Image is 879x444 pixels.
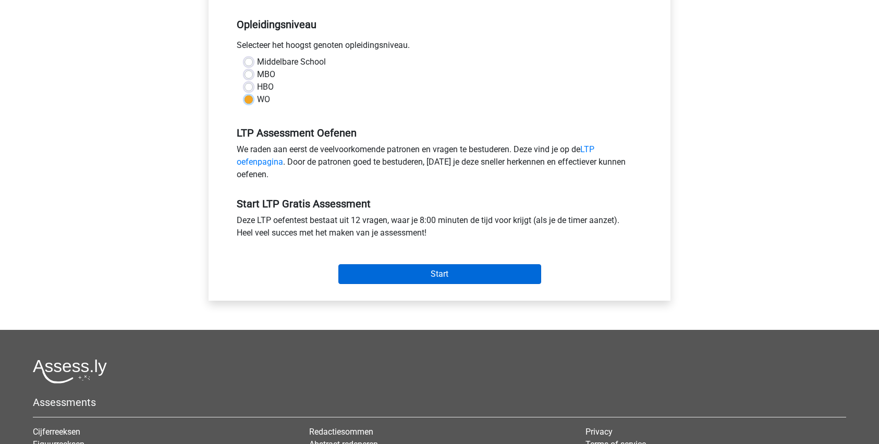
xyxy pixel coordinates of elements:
[229,143,650,185] div: We raden aan eerst de veelvoorkomende patronen en vragen te bestuderen. Deze vind je op de . Door...
[309,427,373,437] a: Redactiesommen
[237,14,642,35] h5: Opleidingsniveau
[257,93,270,106] label: WO
[237,198,642,210] h5: Start LTP Gratis Assessment
[229,214,650,243] div: Deze LTP oefentest bestaat uit 12 vragen, waar je 8:00 minuten de tijd voor krijgt (als je de tim...
[33,427,80,437] a: Cijferreeksen
[257,81,274,93] label: HBO
[257,56,326,68] label: Middelbare School
[585,427,613,437] a: Privacy
[229,39,650,56] div: Selecteer het hoogst genoten opleidingsniveau.
[338,264,541,284] input: Start
[33,396,846,409] h5: Assessments
[257,68,275,81] label: MBO
[33,359,107,384] img: Assessly logo
[237,127,642,139] h5: LTP Assessment Oefenen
